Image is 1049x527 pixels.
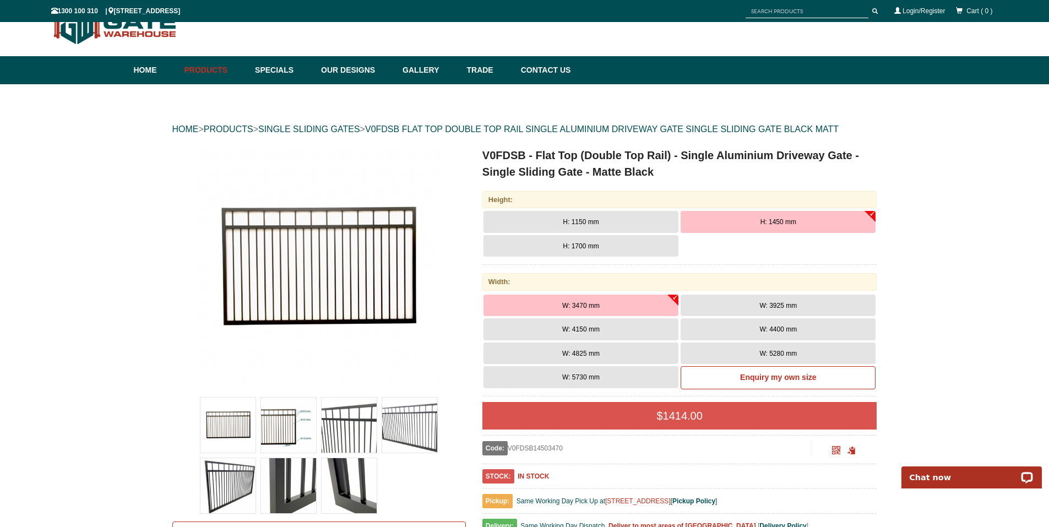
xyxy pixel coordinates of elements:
span: W: 3925 mm [759,302,797,309]
img: V0FDSB - Flat Top (Double Top Rail) - Single Aluminium Driveway Gate - Single Sliding Gate - Matt... [382,398,437,453]
button: W: 5280 mm [681,343,876,365]
a: SINGLE SLIDING GATES [258,124,360,134]
button: H: 1150 mm [483,211,678,233]
span: W: 5730 mm [562,373,600,381]
span: Click to copy the URL [847,447,856,455]
img: V0FDSB - Flat Top (Double Top Rail) - Single Aluminium Driveway Gate - Single Sliding Gate - Matt... [261,458,316,513]
div: $ [482,402,877,430]
a: Our Designs [316,56,397,84]
button: H: 1700 mm [483,235,678,257]
a: Login/Register [903,7,945,15]
button: W: 4150 mm [483,318,678,340]
div: Width: [482,273,877,290]
a: HOME [172,124,199,134]
span: Code: [482,441,508,455]
a: Products [179,56,250,84]
a: Pickup Policy [672,497,715,505]
span: W: 5280 mm [759,350,797,357]
span: STOCK: [482,469,514,483]
a: V0FDSB FLAT TOP DOUBLE TOP RAIL SINGLE ALUMINIUM DRIVEWAY GATE SINGLE SLIDING GATE BLACK MATT [365,124,839,134]
b: Enquiry my own size [740,373,816,382]
button: W: 4825 mm [483,343,678,365]
button: W: 3925 mm [681,295,876,317]
img: V0FDSB - Flat Top (Double Top Rail) - Single Aluminium Driveway Gate - Single Sliding Gate - Matt... [198,147,440,389]
span: 1300 100 310 | [STREET_ADDRESS] [51,7,181,15]
span: W: 4400 mm [759,325,797,333]
a: Gallery [397,56,461,84]
a: Specials [249,56,316,84]
span: H: 1450 mm [760,218,796,226]
span: W: 3470 mm [562,302,600,309]
span: Cart ( 0 ) [966,7,992,15]
button: H: 1450 mm [681,211,876,233]
a: Trade [461,56,515,84]
span: W: 4825 mm [562,350,600,357]
input: SEARCH PRODUCTS [746,4,868,18]
a: Enquiry my own size [681,366,876,389]
b: IN STOCK [518,472,549,480]
div: V0FDSB14503470 [482,441,811,455]
img: V0FDSB - Flat Top (Double Top Rail) - Single Aluminium Driveway Gate - Single Sliding Gate - Matt... [200,458,256,513]
a: Contact Us [515,56,571,84]
button: W: 4400 mm [681,318,876,340]
button: W: 3470 mm [483,295,678,317]
span: H: 1150 mm [563,218,599,226]
a: [STREET_ADDRESS] [605,497,671,505]
button: W: 5730 mm [483,366,678,388]
img: V0FDSB - Flat Top (Double Top Rail) - Single Aluminium Driveway Gate - Single Sliding Gate - Matt... [200,398,256,453]
a: V0FDSB - Flat Top (Double Top Rail) - Single Aluminium Driveway Gate - Single Sliding Gate - Matt... [173,147,465,389]
img: V0FDSB - Flat Top (Double Top Rail) - Single Aluminium Driveway Gate - Single Sliding Gate - Matt... [322,458,377,513]
a: PRODUCTS [204,124,253,134]
span: H: 1700 mm [563,242,599,250]
span: 1414.00 [663,410,703,422]
span: Pickup: [482,494,513,508]
a: Home [134,56,179,84]
img: V0FDSB - Flat Top (Double Top Rail) - Single Aluminium Driveway Gate - Single Sliding Gate - Matt... [261,398,316,453]
iframe: LiveChat chat widget [894,454,1049,488]
span: W: 4150 mm [562,325,600,333]
a: Click to enlarge and scan to share. [832,448,840,455]
div: > > > [172,112,877,147]
h1: V0FDSB - Flat Top (Double Top Rail) - Single Aluminium Driveway Gate - Single Sliding Gate - Matt... [482,147,877,180]
img: V0FDSB - Flat Top (Double Top Rail) - Single Aluminium Driveway Gate - Single Sliding Gate - Matt... [322,398,377,453]
div: Height: [482,191,877,208]
span: Same Working Day Pick Up at [ ] [517,497,718,505]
